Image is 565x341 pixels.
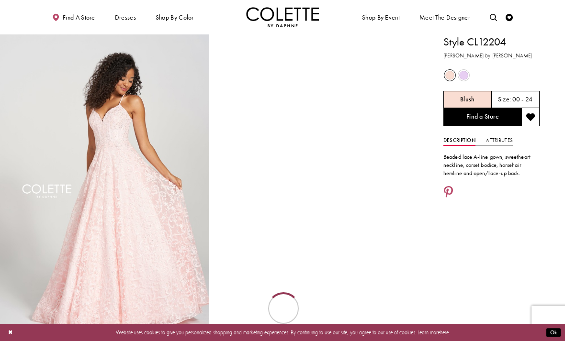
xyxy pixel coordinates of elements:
[156,14,194,21] span: Shop by color
[213,34,422,139] video: Style CL12204 Colette by Daphne #1 autoplay loop mute video
[50,7,97,27] a: Find a store
[362,14,400,21] span: Shop By Event
[546,328,561,337] button: Submit Dialog
[115,14,136,21] span: Dresses
[246,7,319,27] a: Visit Home Page
[419,14,470,21] span: Meet the designer
[457,69,470,82] div: Lilac
[443,68,540,82] div: Product color controls state depends on size chosen
[521,108,540,126] button: Add to wishlist
[418,7,472,27] a: Meet the designer
[440,329,449,336] a: here
[443,52,540,60] h3: [PERSON_NAME] by [PERSON_NAME]
[154,7,195,27] span: Shop by color
[460,96,475,103] h5: Chosen color
[486,135,512,146] a: Attributes
[63,14,95,21] span: Find a store
[443,69,456,82] div: Blush
[443,135,475,146] a: Description
[246,7,319,27] img: Colette by Daphne
[52,328,513,337] p: Website uses cookies to give you personalized shopping and marketing experiences. By continuing t...
[512,96,533,103] h5: 00 - 24
[498,96,511,104] span: Size:
[113,7,138,27] span: Dresses
[443,186,453,200] a: Share using Pinterest - Opens in new tab
[360,7,401,27] span: Shop By Event
[443,153,540,177] div: Beaded lace A-line gown, sweetheart neckline, corset bodice, horsehair hemline and open/lace-up b...
[443,34,540,50] h1: Style CL12204
[504,7,515,27] a: Check Wishlist
[488,7,499,27] a: Toggle search
[443,108,521,126] a: Find a Store
[4,326,16,339] button: Close Dialog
